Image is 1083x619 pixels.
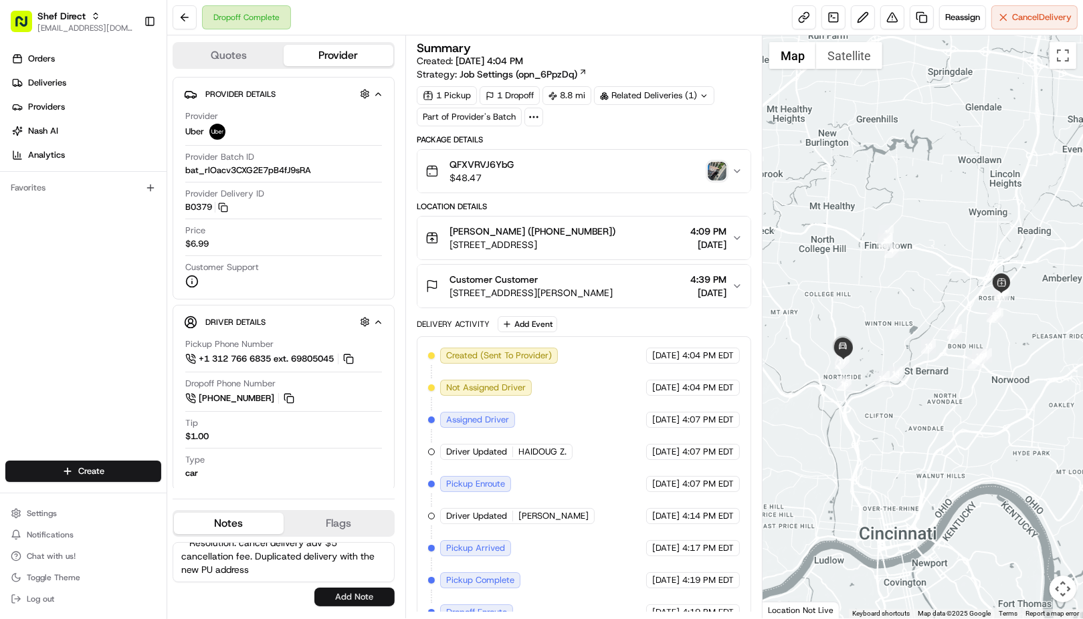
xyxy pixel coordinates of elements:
span: Uber [185,126,204,138]
span: [PERSON_NAME] ([PHONE_NUMBER]) [450,225,615,238]
span: Created (Sent To Provider) [446,350,552,362]
a: Powered byPylon [94,226,162,237]
button: Shef Direct[EMAIL_ADDRESS][DOMAIN_NAME] [5,5,138,37]
img: Google [766,601,810,618]
span: $6.99 [185,238,209,250]
span: Pickup Enroute [446,478,505,490]
a: Job Settings (opn_6PpzDq) [460,68,587,81]
span: Dropoff Enroute [446,606,507,618]
span: 4:07 PM EDT [682,478,734,490]
span: 4:19 PM EDT [682,606,734,618]
div: car [185,467,198,479]
span: Providers [28,101,65,113]
img: photo_proof_of_delivery image [708,162,726,180]
div: 2 [878,233,892,247]
textarea: **chat Information: merchant **Reason for Call: request to chnage pickup address to [STREET_ADDRE... [173,542,395,582]
a: +1 312 766 6835 ext. 69805045 [185,352,356,366]
span: Dropoff Phone Number [185,378,276,390]
span: Notifications [27,529,74,540]
span: 4:19 PM EDT [682,574,734,586]
span: Job Settings (opn_6PpzDq) [460,68,577,81]
span: Orders [28,53,55,65]
span: Create [78,465,104,477]
span: [DATE] [652,574,680,586]
span: [DATE] [690,286,726,299]
div: 1 Pickup [417,86,477,105]
div: 📗 [13,195,24,206]
div: Favorites [5,177,161,199]
span: 4:07 PM EDT [682,446,734,458]
span: 4:09 PM [690,225,726,238]
span: [PHONE_NUMBER] [199,392,274,404]
span: Created: [417,54,523,68]
span: QFXVRVJ6YbG [450,158,514,171]
button: Shef Direct [37,9,86,23]
span: [DATE] [652,382,680,394]
button: [PERSON_NAME] ([PHONE_NUMBER])[STREET_ADDRESS]4:09 PM[DATE] [417,217,751,259]
a: 💻API Documentation [108,189,220,213]
div: Location Not Live [763,602,840,618]
span: 4:17 PM EDT [682,542,734,554]
button: Show street map [769,42,816,69]
button: Start new chat [227,132,243,148]
button: Chat with us! [5,547,161,566]
button: Show satellite imagery [816,42,882,69]
span: [PERSON_NAME] [518,510,589,522]
span: Knowledge Base [27,194,102,207]
span: Driver Details [205,317,266,328]
button: Toggle fullscreen view [1050,42,1076,69]
span: [DATE] [652,510,680,522]
span: Analytics [28,149,65,161]
span: Reassign [945,11,980,23]
span: Map data ©2025 Google [918,610,991,617]
div: 10 [972,349,987,364]
a: Analytics [5,144,167,166]
div: Related Deliveries (1) [594,86,714,105]
input: Clear [35,86,221,100]
span: Deliveries [28,77,66,89]
span: [DATE] 4:04 PM [456,55,523,67]
button: Quotes [174,45,284,66]
h3: Summary [417,42,471,54]
span: Tip [185,417,198,429]
button: Provider [284,45,393,66]
span: Driver Updated [446,510,507,522]
span: Cancel Delivery [1012,11,1072,23]
span: [DATE] [652,478,680,490]
button: Create [5,461,161,482]
button: Map camera controls [1050,576,1076,602]
span: 4:07 PM EDT [682,414,734,426]
span: [STREET_ADDRESS][PERSON_NAME] [450,286,613,299]
span: Type [185,454,205,466]
img: Nash [13,13,40,40]
div: 16 [837,376,852,391]
a: Providers [5,96,167,118]
button: Keyboard shortcuts [852,609,910,618]
span: Provider Batch ID [185,151,254,163]
button: Provider Details [184,83,383,105]
button: Reassign [939,5,986,29]
div: 4 [884,243,899,258]
div: 7 [993,286,1008,301]
button: Log out [5,590,161,608]
button: Customer Customer[STREET_ADDRESS][PERSON_NAME]4:39 PM[DATE] [417,265,751,307]
span: [DATE] [652,446,680,458]
div: 1 [879,225,894,240]
span: Pickup Complete [446,574,514,586]
a: Orders [5,48,167,70]
div: 8 [987,307,1001,322]
button: [EMAIL_ADDRESS][DOMAIN_NAME] [37,23,133,33]
a: Terms (opens in new tab) [999,610,1017,617]
span: Customer Support [185,261,259,273]
span: +1 312 766 6835 ext. 69805045 [199,353,334,365]
span: [DATE] [652,542,680,554]
span: Nash AI [28,125,58,137]
span: 4:14 PM EDT [682,510,734,522]
div: 13 [921,339,936,354]
div: Location Details [417,201,751,212]
span: Assigned Driver [446,414,509,426]
div: $1.00 [185,430,209,443]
